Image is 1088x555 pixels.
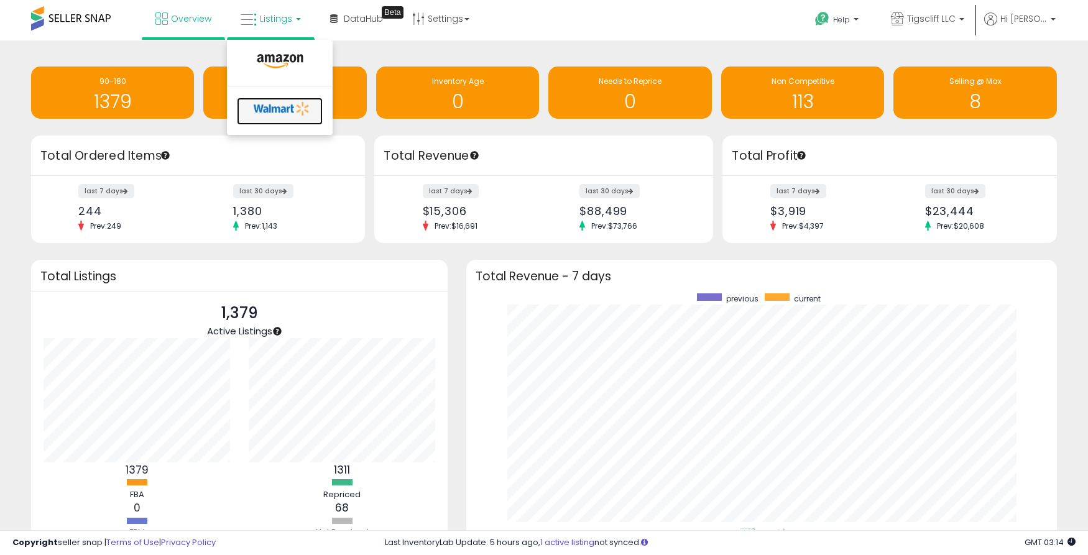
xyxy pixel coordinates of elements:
[432,76,484,86] span: Inventory Age
[99,76,126,86] span: 90-180
[476,272,1048,281] h3: Total Revenue - 7 days
[907,12,956,25] span: Tigscliff LLC
[540,536,594,548] a: 1 active listing
[548,67,711,119] a: Needs to Reprice 0
[134,500,141,515] b: 0
[12,537,216,549] div: seller snap | |
[776,221,830,231] span: Prev: $4,397
[893,67,1056,119] a: Selling @ Max 8
[171,12,211,25] span: Overview
[126,462,149,477] b: 1379
[344,12,383,25] span: DataHub
[794,293,821,304] span: current
[305,489,379,501] div: Repriced
[931,221,990,231] span: Prev: $20,608
[40,272,438,281] h3: Total Listings
[833,14,850,25] span: Help
[233,184,293,198] label: last 30 days
[233,204,343,218] div: 1,380
[641,538,648,546] i: Click here to read more about un-synced listings.
[796,150,807,161] div: Tooltip anchor
[423,184,479,198] label: last 7 days
[385,537,1076,549] div: Last InventoryLab Update: 5 hours ago, not synced.
[1025,536,1076,548] span: 2025-09-11 03:14 GMT
[579,204,691,218] div: $88,499
[207,301,272,325] p: 1,379
[900,91,1050,112] h1: 8
[40,147,356,165] h3: Total Ordered Items
[721,67,884,119] a: Non Competitive 113
[772,76,834,86] span: Non Competitive
[260,12,292,25] span: Listings
[207,324,272,337] span: Active Listings
[335,500,349,515] b: 68
[1000,12,1047,25] span: Hi [PERSON_NAME]
[78,204,188,218] div: 244
[770,184,826,198] label: last 7 days
[99,489,174,501] div: FBA
[210,91,360,112] h1: 155
[160,150,171,161] div: Tooltip anchor
[727,91,878,112] h1: 113
[555,91,705,112] h1: 0
[382,6,403,19] div: Tooltip anchor
[272,326,283,337] div: Tooltip anchor
[84,221,127,231] span: Prev: 249
[12,536,58,548] strong: Copyright
[585,221,643,231] span: Prev: $73,766
[203,67,366,119] a: BB Price Below Min 155
[770,204,880,218] div: $3,919
[78,184,134,198] label: last 7 days
[334,462,350,477] b: 1311
[949,76,1002,86] span: Selling @ Max
[31,67,194,119] a: 90-180 1379
[428,221,484,231] span: Prev: $16,691
[376,67,539,119] a: Inventory Age 0
[469,150,480,161] div: Tooltip anchor
[382,91,533,112] h1: 0
[726,293,758,304] span: previous
[106,536,159,548] a: Terms of Use
[984,12,1056,40] a: Hi [PERSON_NAME]
[384,147,704,165] h3: Total Revenue
[599,76,662,86] span: Needs to Reprice
[814,11,830,27] i: Get Help
[579,184,640,198] label: last 30 days
[925,204,1035,218] div: $23,444
[732,147,1047,165] h3: Total Profit
[161,536,216,548] a: Privacy Policy
[305,527,379,539] div: Not Repriced
[99,527,174,539] div: FBM
[925,184,985,198] label: last 30 days
[37,91,188,112] h1: 1379
[239,221,284,231] span: Prev: 1,143
[805,2,871,40] a: Help
[423,204,535,218] div: $15,306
